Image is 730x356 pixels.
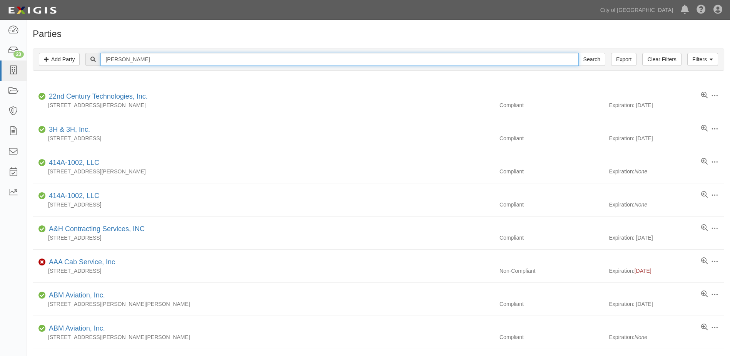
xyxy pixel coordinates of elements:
div: 414A-1002, LLC [46,191,99,201]
div: Expiration: [609,333,724,341]
a: 22nd Century Technologies, Inc. [49,92,148,100]
i: Help Center - Complianz [697,5,706,15]
div: Compliant [494,134,609,142]
div: Expiration: [DATE] [609,134,724,142]
i: Non-Compliant [38,260,46,265]
a: View results summary [701,224,708,232]
div: 23 [13,51,24,58]
div: Expiration: [609,201,724,208]
div: [STREET_ADDRESS] [33,201,494,208]
h1: Parties [33,29,724,39]
div: 22nd Century Technologies, Inc. [46,92,148,102]
i: None [635,202,647,208]
a: Filters [687,53,718,66]
i: Compliant [38,227,46,232]
div: Expiration: [DATE] [609,300,724,308]
a: View results summary [701,291,708,298]
i: Compliant [38,127,46,133]
i: Compliant [38,193,46,199]
div: 414A-1002, LLC [46,158,99,168]
input: Search [578,53,605,66]
img: logo-5460c22ac91f19d4615b14bd174203de0afe785f0fc80cf4dbbc73dc1793850b.png [6,3,59,17]
i: Compliant [38,94,46,99]
div: 3H & 3H, Inc. [46,125,90,135]
a: Export [611,53,636,66]
div: Expiration: [609,267,724,275]
i: None [635,334,647,340]
div: ABM Aviation, Inc. [46,324,105,334]
div: Compliant [494,234,609,242]
div: [STREET_ADDRESS][PERSON_NAME] [33,168,494,175]
a: View results summary [701,257,708,265]
a: View results summary [701,125,708,133]
a: City of [GEOGRAPHIC_DATA] [596,2,677,18]
div: [STREET_ADDRESS][PERSON_NAME][PERSON_NAME] [33,300,494,308]
span: [DATE] [635,268,651,274]
a: 414A-1002, LLC [49,159,99,166]
a: ABM Aviation, Inc. [49,324,105,332]
div: Compliant [494,168,609,175]
div: [STREET_ADDRESS] [33,234,494,242]
div: [STREET_ADDRESS] [33,267,494,275]
a: Clear Filters [642,53,681,66]
a: View results summary [701,92,708,99]
div: Non-Compliant [494,267,609,275]
div: Expiration: [DATE] [609,234,724,242]
a: AAA Cab Service, Inc [49,258,115,266]
i: None [635,168,647,175]
a: 414A-1002, LLC [49,192,99,200]
div: [STREET_ADDRESS][PERSON_NAME][PERSON_NAME] [33,333,494,341]
div: ABM Aviation, Inc. [46,291,105,301]
div: Compliant [494,333,609,341]
div: [STREET_ADDRESS][PERSON_NAME] [33,101,494,109]
input: Search [100,53,578,66]
div: Compliant [494,201,609,208]
a: View results summary [701,324,708,331]
div: A&H Contracting Services, INC [46,224,145,234]
a: View results summary [701,191,708,199]
div: [STREET_ADDRESS] [33,134,494,142]
i: Compliant [38,326,46,331]
a: Add Party [39,53,80,66]
div: AAA Cab Service, Inc [46,257,115,267]
div: Expiration: [DATE] [609,101,724,109]
i: Compliant [38,293,46,298]
div: Expiration: [609,168,724,175]
i: Compliant [38,160,46,166]
div: Compliant [494,300,609,308]
a: ABM Aviation, Inc. [49,291,105,299]
a: 3H & 3H, Inc. [49,126,90,133]
a: A&H Contracting Services, INC [49,225,145,233]
a: View results summary [701,158,708,166]
div: Compliant [494,101,609,109]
